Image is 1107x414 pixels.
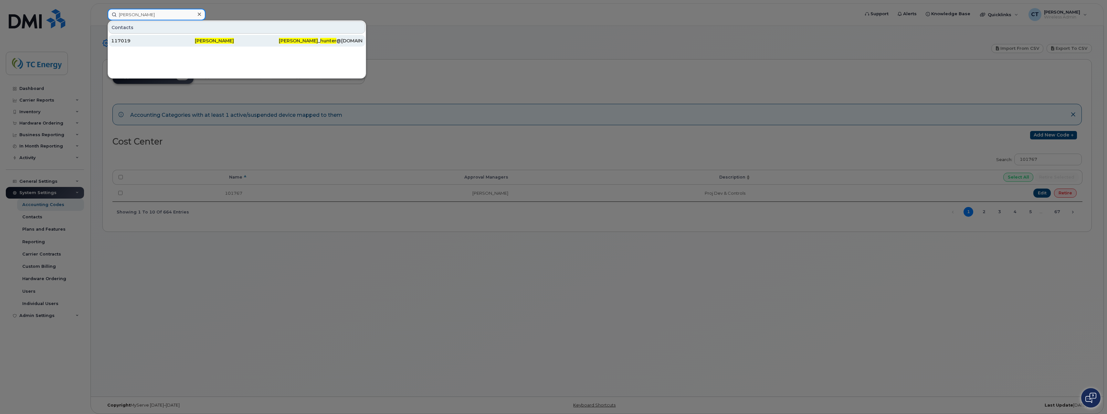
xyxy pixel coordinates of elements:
div: 117019 [111,38,195,44]
a: 117019[PERSON_NAME][PERSON_NAME]_hunter@[DOMAIN_NAME] [109,35,365,47]
div: _ @[DOMAIN_NAME] [279,38,363,44]
span: [PERSON_NAME] [279,38,318,44]
span: [PERSON_NAME] [195,38,234,44]
span: hunter [320,38,336,44]
div: Contacts [109,21,365,34]
img: Open chat [1085,393,1096,403]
